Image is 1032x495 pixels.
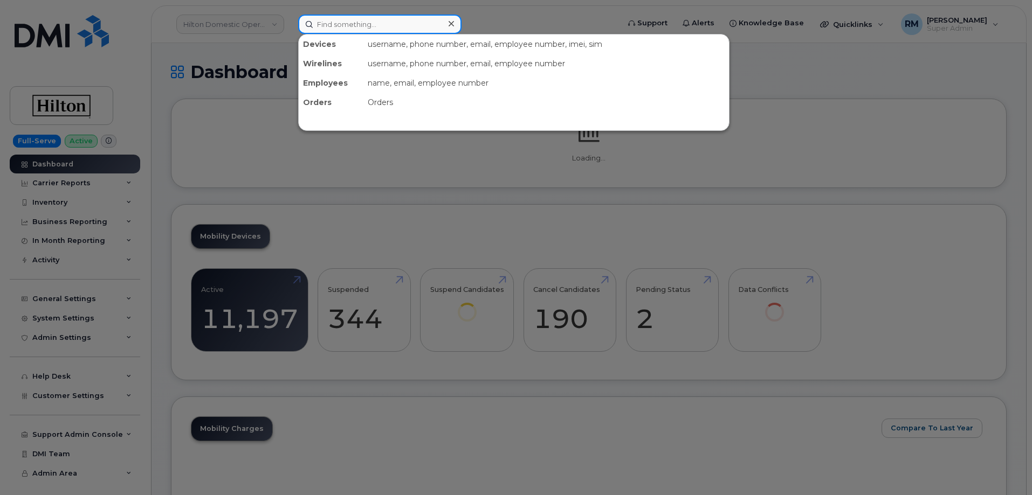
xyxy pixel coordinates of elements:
div: username, phone number, email, employee number, imei, sim [363,34,729,54]
div: Orders [363,93,729,112]
div: name, email, employee number [363,73,729,93]
div: Employees [299,73,363,93]
div: Devices [299,34,363,54]
div: username, phone number, email, employee number [363,54,729,73]
div: Wirelines [299,54,363,73]
div: Orders [299,93,363,112]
